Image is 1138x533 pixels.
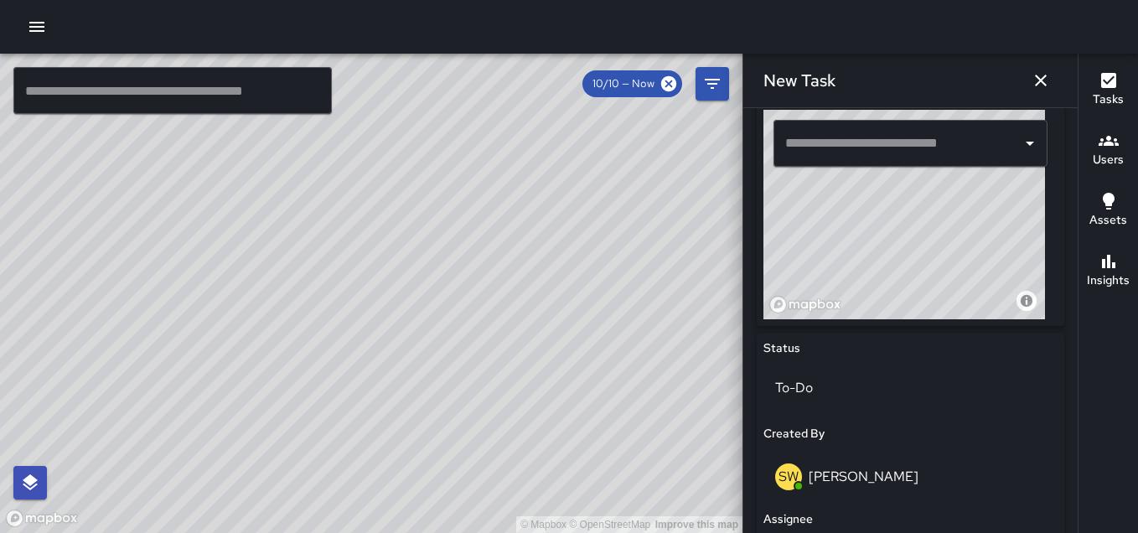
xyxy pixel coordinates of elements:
[1018,132,1042,155] button: Open
[1079,241,1138,302] button: Insights
[1079,121,1138,181] button: Users
[763,339,800,358] h6: Status
[582,75,665,92] span: 10/10 — Now
[1089,211,1127,230] h6: Assets
[1093,91,1124,109] h6: Tasks
[1093,151,1124,169] h6: Users
[778,467,799,487] p: SW
[1079,181,1138,241] button: Assets
[582,70,682,97] div: 10/10 — Now
[1079,60,1138,121] button: Tasks
[775,378,1046,398] p: To-Do
[1087,272,1130,290] h6: Insights
[763,425,825,443] h6: Created By
[763,67,835,94] h6: New Task
[696,67,729,101] button: Filters
[763,510,813,529] h6: Assignee
[809,468,918,485] p: [PERSON_NAME]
